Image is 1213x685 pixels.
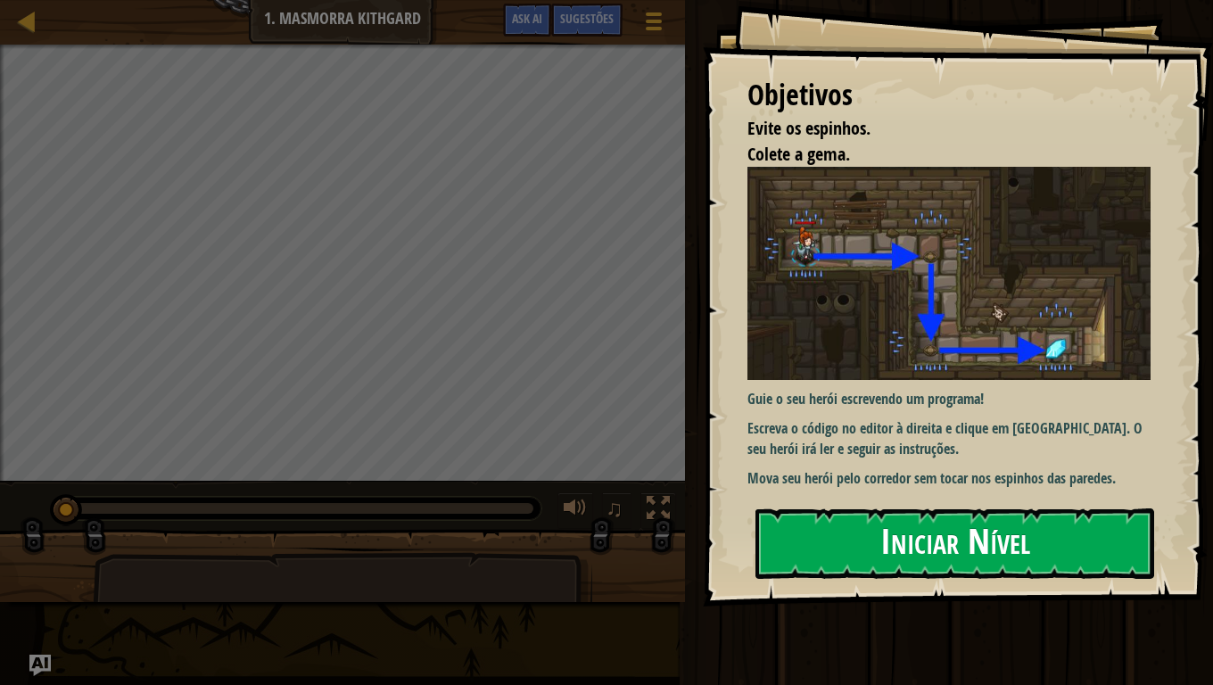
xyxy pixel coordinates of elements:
button: Iniciar Nível [755,508,1154,579]
li: Colete a gema. [725,142,1146,168]
p: Mova seu herói pelo corredor sem tocar nos espinhos das paredes. [747,468,1164,489]
button: Ask AI [29,655,51,676]
button: Ask AI [503,4,551,37]
div: Objetivos [747,75,1151,116]
img: Dungeons of kithgard [747,167,1164,380]
button: Mostrar menu do jogo [631,4,676,45]
span: Evite os espinhos. [747,116,871,140]
button: ♫ [602,492,632,529]
li: Evite os espinhos. [725,116,1146,142]
span: ♫ [606,495,623,522]
button: Ajuste o volume [557,492,593,529]
p: Escreva o código no editor à direita e clique em [GEOGRAPHIC_DATA]. O seu herói irá ler e seguir ... [747,418,1164,459]
span: Colete a gema. [747,142,850,166]
span: Ask AI [512,10,542,27]
button: Toggle fullscreen [640,492,676,529]
p: Guie o seu herói escrevendo um programa! [747,389,1164,409]
span: Sugestões [560,10,614,27]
